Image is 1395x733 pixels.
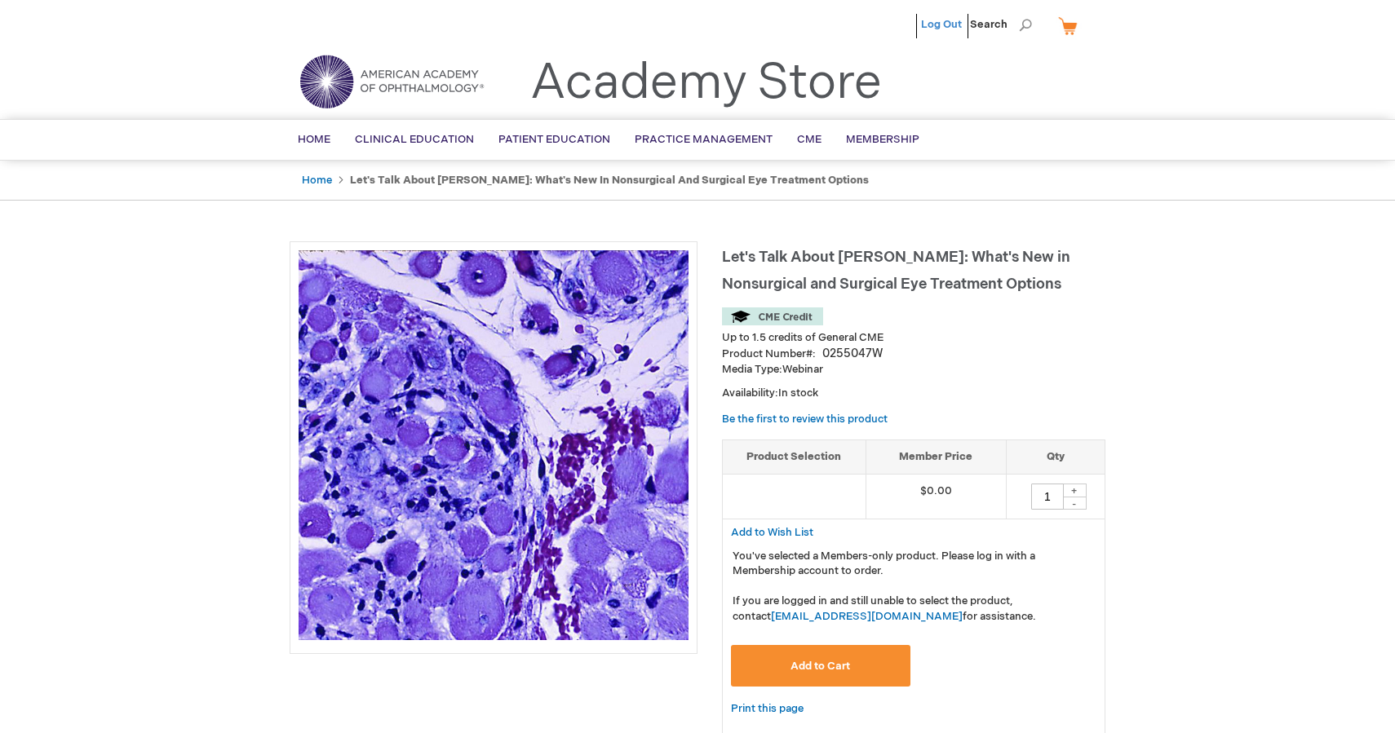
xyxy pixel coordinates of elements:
a: [EMAIL_ADDRESS][DOMAIN_NAME] [771,610,963,623]
div: + [1062,484,1087,497]
div: - [1062,497,1087,510]
span: Let's Talk About [PERSON_NAME]: What's New in Nonsurgical and Surgical Eye Treatment Options [722,249,1070,293]
div: 0255047W [822,346,883,362]
img: Let's Talk About TED: What's New in Nonsurgical and Surgical Eye Treatment Options [299,250,689,640]
a: Academy Store [530,54,882,113]
span: Clinical Education [355,133,474,146]
a: Print this page [731,699,804,719]
li: Up to 1.5 credits of General CME [722,330,1105,346]
input: Qty [1031,484,1064,510]
span: Add to Wish List [731,526,813,539]
span: Membership [846,133,919,146]
a: Log Out [921,18,962,31]
span: Search [970,8,1032,41]
button: Add to Cart [731,645,910,687]
span: Home [298,133,330,146]
p: Availability: [722,386,1105,401]
p: Webinar [722,362,1105,378]
th: Member Price [866,440,1006,475]
th: Product Selection [723,440,866,475]
span: Add to Cart [790,660,850,673]
span: Practice Management [635,133,773,146]
strong: Media Type: [722,363,782,376]
span: CME [797,133,821,146]
strong: Product Number [722,347,816,360]
a: Add to Wish List [731,525,813,539]
td: $0.00 [866,474,1006,519]
span: Patient Education [498,133,610,146]
a: Home [302,174,332,187]
span: In stock [778,386,818,400]
a: Be the first to review this product [722,413,888,426]
strong: Let's Talk About [PERSON_NAME]: What's New in Nonsurgical and Surgical Eye Treatment Options [350,174,869,187]
th: Qty [1006,440,1105,475]
img: CME Credit [722,307,823,325]
p: You've selected a Members-only product. Please log in with a Membership account to order. If you ... [733,549,1095,625]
